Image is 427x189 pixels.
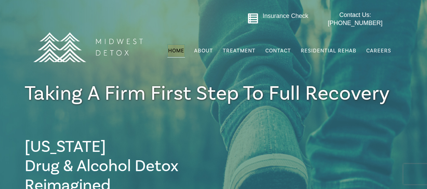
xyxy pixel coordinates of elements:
a: Treatment [222,44,256,57]
span: Contact Us: [PHONE_NUMBER] [328,11,382,26]
span: Residential Rehab [301,47,356,54]
img: MD Logo Horitzontal white-01 (1) (1) [29,18,147,77]
a: About [193,44,214,57]
a: Insurance Check [263,13,308,19]
a: Careers [366,44,392,57]
a: Contact [265,44,292,57]
span: Home [168,47,184,54]
span: Contact [265,48,291,53]
a: Contact Us: [PHONE_NUMBER] [315,11,396,27]
span: Careers [366,47,391,54]
a: Go to midwestdetox.com/message-form-page/ [247,13,259,26]
a: Residential Rehab [300,44,357,57]
span: Taking a firm First Step To full Recovery [25,80,390,107]
span: About [194,48,213,53]
a: Home [167,44,185,57]
span: Treatment [223,48,256,53]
